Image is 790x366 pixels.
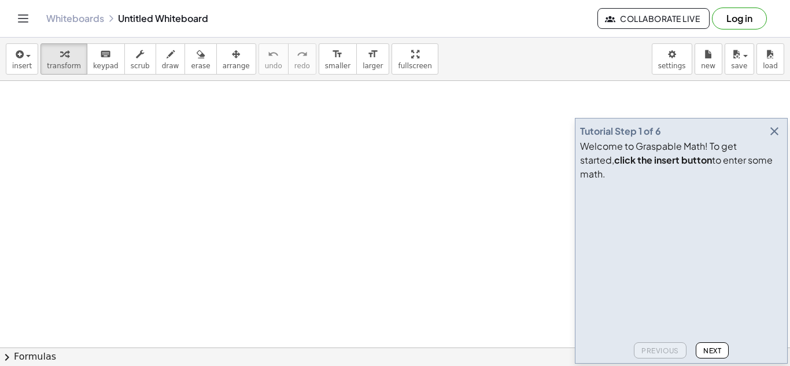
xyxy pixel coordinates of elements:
[47,62,81,70] span: transform
[87,43,125,75] button: keyboardkeypad
[156,43,186,75] button: draw
[288,43,316,75] button: redoredo
[6,43,38,75] button: insert
[216,43,256,75] button: arrange
[297,47,308,61] i: redo
[398,62,431,70] span: fullscreen
[580,124,661,138] div: Tutorial Step 1 of 6
[363,62,383,70] span: larger
[46,13,104,24] a: Whiteboards
[325,62,350,70] span: smaller
[367,47,378,61] i: format_size
[268,47,279,61] i: undo
[319,43,357,75] button: format_sizesmaller
[725,43,754,75] button: save
[652,43,692,75] button: settings
[184,43,216,75] button: erase
[695,43,722,75] button: new
[162,62,179,70] span: draw
[763,62,778,70] span: load
[265,62,282,70] span: undo
[259,43,289,75] button: undoundo
[294,62,310,70] span: redo
[658,62,686,70] span: settings
[332,47,343,61] i: format_size
[124,43,156,75] button: scrub
[14,9,32,28] button: Toggle navigation
[100,47,111,61] i: keyboard
[607,13,700,24] span: Collaborate Live
[223,62,250,70] span: arrange
[696,342,729,358] button: Next
[712,8,767,29] button: Log in
[191,62,210,70] span: erase
[580,139,782,181] div: Welcome to Graspable Math! To get started, to enter some math.
[392,43,438,75] button: fullscreen
[731,62,747,70] span: save
[12,62,32,70] span: insert
[701,62,715,70] span: new
[614,154,712,166] b: click the insert button
[131,62,150,70] span: scrub
[40,43,87,75] button: transform
[597,8,710,29] button: Collaborate Live
[93,62,119,70] span: keypad
[756,43,784,75] button: load
[356,43,389,75] button: format_sizelarger
[703,346,721,355] span: Next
